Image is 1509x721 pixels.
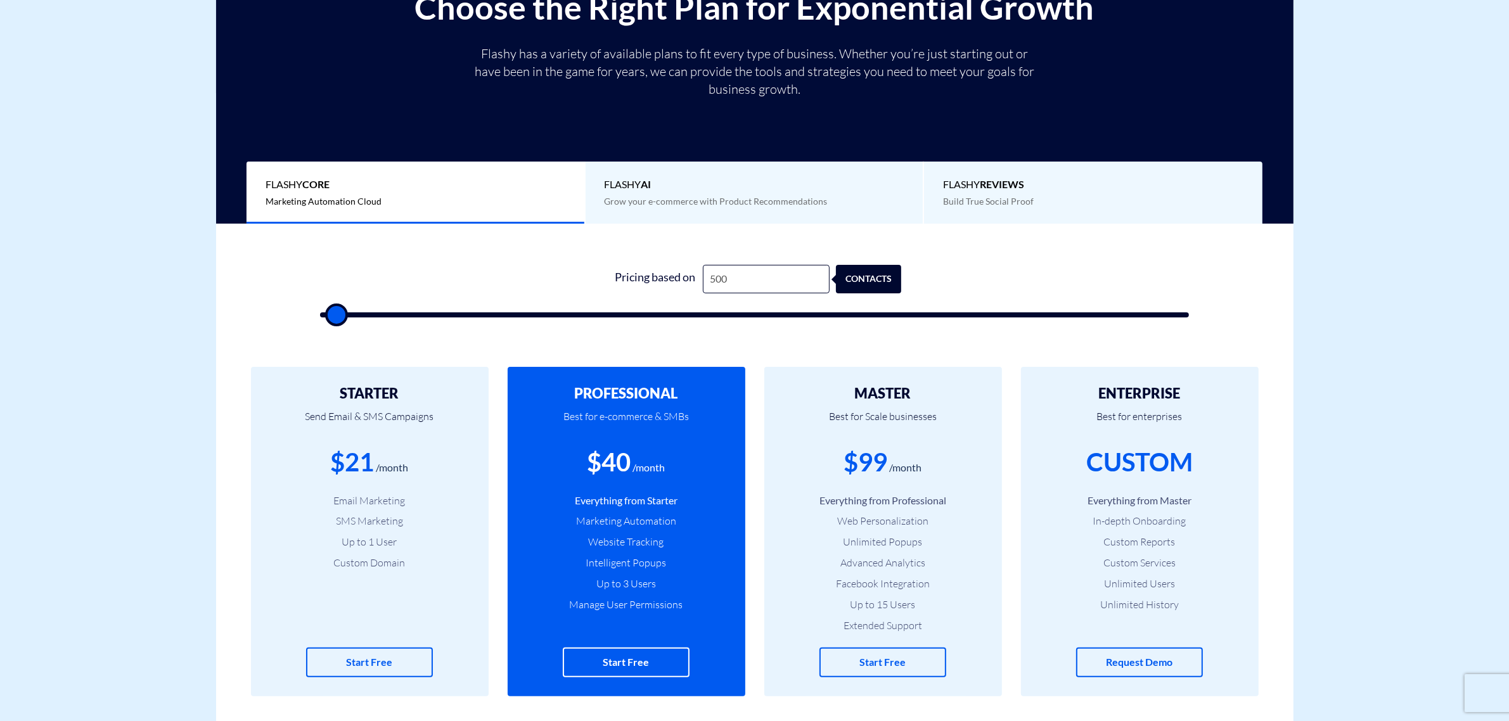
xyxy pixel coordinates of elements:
div: CUSTOM [1086,444,1193,480]
p: Best for e-commerce & SMBs [527,401,726,444]
a: Start Free [819,648,946,677]
a: Request Demo [1076,648,1203,677]
b: REVIEWS [980,178,1024,190]
li: Facebook Integration [783,577,983,591]
div: Pricing based on [608,265,703,293]
li: Web Personalization [783,514,983,528]
a: Start Free [306,648,433,677]
li: Unlimited Users [1040,577,1240,591]
li: Up to 3 Users [527,577,726,591]
div: contacts [855,265,920,293]
li: Custom Reports [1040,535,1240,549]
span: Flashy [943,177,1243,192]
b: Core [302,178,330,190]
li: Manage User Permissions [527,597,726,612]
span: Build True Social Proof [943,196,1034,207]
div: /month [890,461,922,475]
p: Send Email & SMS Campaigns [270,401,470,444]
p: Best for Scale businesses [783,401,983,444]
h2: PROFESSIONAL [527,386,726,401]
li: Custom Domain [270,556,470,570]
span: Grow your e-commerce with Product Recommendations [605,196,828,207]
li: Marketing Automation [527,514,726,528]
li: Email Marketing [270,494,470,508]
span: Flashy [605,177,904,192]
h2: ENTERPRISE [1040,386,1240,401]
div: /month [633,461,665,475]
li: Everything from Professional [783,494,983,508]
div: $99 [844,444,888,480]
li: In-depth Onboarding [1040,514,1240,528]
h2: STARTER [270,386,470,401]
div: $21 [331,444,375,480]
li: Website Tracking [527,535,726,549]
p: Flashy has a variety of available plans to fit every type of business. Whether you’re just starti... [470,45,1040,98]
li: Everything from Starter [527,494,726,508]
li: Everything from Master [1040,494,1240,508]
span: Flashy [266,177,565,192]
li: Intelligent Popups [527,556,726,570]
li: Advanced Analytics [783,556,983,570]
li: SMS Marketing [270,514,470,528]
li: Unlimited History [1040,597,1240,612]
span: Marketing Automation Cloud [266,196,382,207]
div: $40 [588,444,631,480]
li: Custom Services [1040,556,1240,570]
div: /month [376,461,409,475]
li: Up to 1 User [270,535,470,549]
p: Best for enterprises [1040,401,1240,444]
h2: MASTER [783,386,983,401]
li: Extended Support [783,618,983,633]
b: AI [641,178,652,190]
a: Start Free [563,648,690,677]
li: Up to 15 Users [783,597,983,612]
li: Unlimited Popups [783,535,983,549]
